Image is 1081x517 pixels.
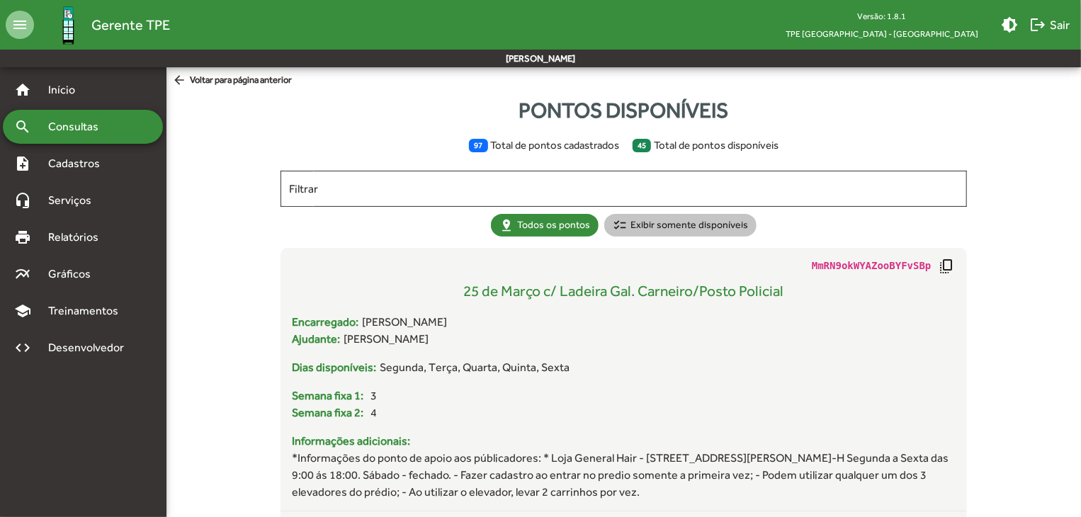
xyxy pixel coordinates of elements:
div: Versão: 1.8.1 [774,7,990,25]
span: Semana fixa 1: [292,387,363,404]
button: Sair [1024,12,1075,38]
mat-icon: checklist [613,218,627,232]
span: Gráficos [40,266,110,283]
div: 25 de Março c/ Ladeira Gal. Carneiro/Posto Policial [292,280,955,314]
span: Total de pontos disponíveis [633,137,779,154]
mat-icon: note_add [14,155,31,172]
mat-icon: home [14,81,31,98]
span: [PERSON_NAME] [344,331,429,348]
mat-icon: logout [1029,16,1046,33]
img: Logo [45,2,91,48]
mat-icon: school [14,302,31,319]
mat-icon: menu [6,11,34,39]
span: 45 [633,139,652,152]
span: Total de pontos cadastrados [469,137,626,154]
span: Treinamentos [40,302,135,319]
mat-icon: arrow_back [172,73,190,89]
span: Encarregado: [292,314,358,331]
mat-chip: Todos os pontos [491,214,599,237]
span: Ajudante: [292,331,340,348]
mat-icon: print [14,229,31,246]
span: 97 [469,139,488,152]
span: Início [40,81,96,98]
div: Pontos disponíveis [166,94,1081,126]
mat-icon: headset_mic [14,192,31,209]
mat-icon: code [14,339,31,356]
span: Cadastros [40,155,118,172]
span: Voltar para página anterior [172,73,292,89]
span: Gerente TPE [91,13,170,36]
mat-icon: copy_all [939,258,956,275]
span: [PERSON_NAME] [362,314,447,331]
span: Semana fixa 2: [292,404,363,421]
span: Consultas [40,118,117,135]
code: MmRN9okWYAZooBYFvSBp [812,258,932,273]
span: TPE [GEOGRAPHIC_DATA] - [GEOGRAPHIC_DATA] [774,25,990,42]
span: Desenvolvedor [40,339,140,356]
span: 4 [370,404,377,421]
span: Sair [1029,12,1070,38]
mat-icon: brightness_medium [1001,16,1018,33]
span: Relatórios [40,229,117,246]
span: *Informações do ponto de apoio aos públicadores: * Loja General Hair - [STREET_ADDRESS][PERSON_NA... [292,450,955,501]
mat-icon: search [14,118,31,135]
span: Serviços [40,192,111,209]
span: Informações adicionais: [292,433,955,450]
span: Dias disponíveis: [292,359,376,376]
mat-icon: multiline_chart [14,266,31,283]
mat-icon: pin_drop [499,218,514,232]
mat-chip: Exibir somente disponíveis [604,214,757,237]
a: Gerente TPE [34,2,170,48]
span: 3 [370,387,377,404]
span: Segunda, Terça, Quarta, Quinta, Sexta [380,359,570,376]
